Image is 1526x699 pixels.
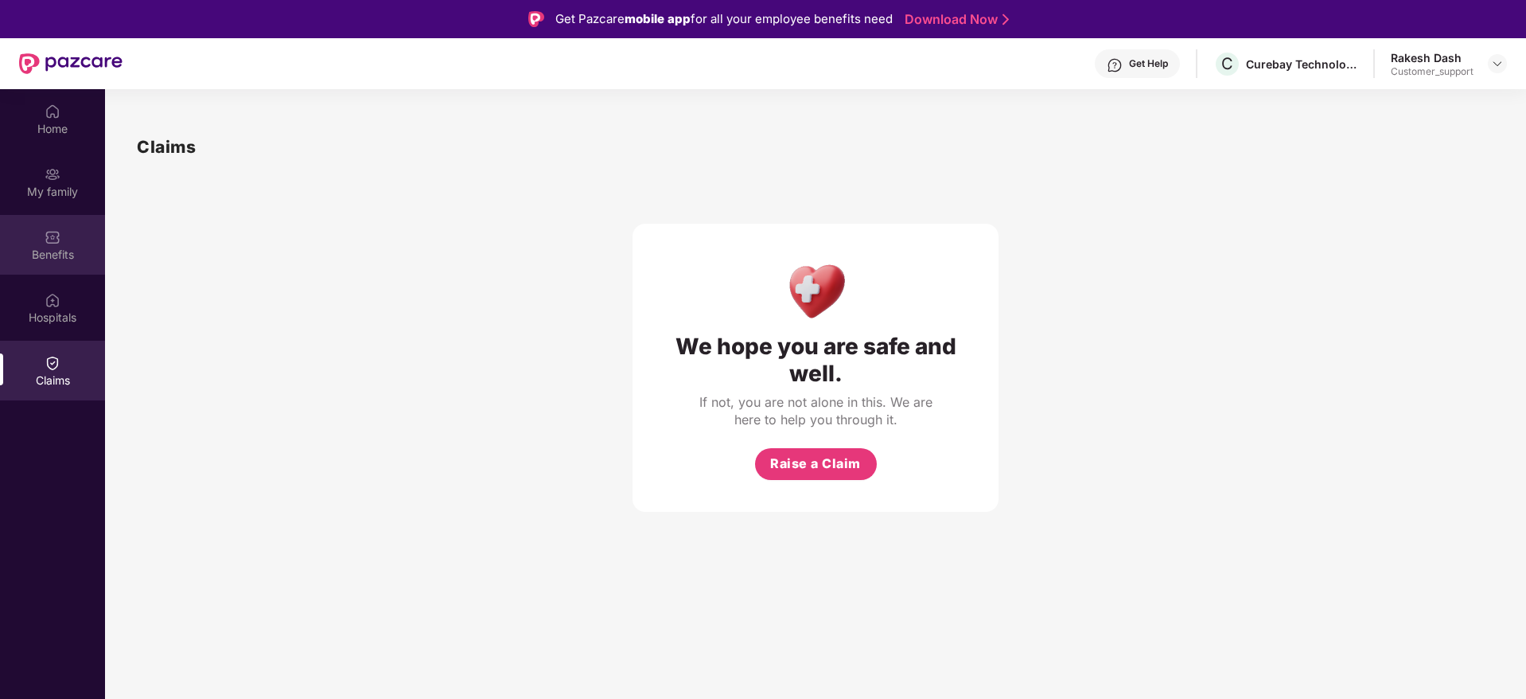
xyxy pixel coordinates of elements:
[1491,57,1504,70] img: svg+xml;base64,PHN2ZyBpZD0iRHJvcGRvd24tMzJ4MzIiIHhtbG5zPSJodHRwOi8vd3d3LnczLm9yZy8yMDAwL3N2ZyIgd2...
[45,355,60,371] img: svg+xml;base64,PHN2ZyBpZD0iQ2xhaW0iIHhtbG5zPSJodHRwOi8vd3d3LnczLm9yZy8yMDAwL3N2ZyIgd2lkdGg9IjIwIi...
[1221,54,1233,73] span: C
[1391,65,1473,78] div: Customer_support
[664,333,967,387] div: We hope you are safe and well.
[528,11,544,27] img: Logo
[1246,57,1357,72] div: Curebay Technologies pvt ltd
[625,11,691,26] strong: mobile app
[905,11,1004,28] a: Download Now
[781,256,851,325] img: Health Care
[1107,57,1123,73] img: svg+xml;base64,PHN2ZyBpZD0iSGVscC0zMngzMiIgeG1sbnM9Imh0dHA6Ly93d3cudzMub3JnLzIwMDAvc3ZnIiB3aWR0aD...
[555,10,893,29] div: Get Pazcare for all your employee benefits need
[1391,50,1473,65] div: Rakesh Dash
[1129,57,1168,70] div: Get Help
[45,166,60,182] img: svg+xml;base64,PHN2ZyB3aWR0aD0iMjAiIGhlaWdodD0iMjAiIHZpZXdCb3g9IjAgMCAyMCAyMCIgZmlsbD0ibm9uZSIgeG...
[19,53,123,74] img: New Pazcare Logo
[45,229,60,245] img: svg+xml;base64,PHN2ZyBpZD0iQmVuZWZpdHMiIHhtbG5zPSJodHRwOi8vd3d3LnczLm9yZy8yMDAwL3N2ZyIgd2lkdGg9Ij...
[137,134,196,160] h1: Claims
[696,393,935,428] div: If not, you are not alone in this. We are here to help you through it.
[45,292,60,308] img: svg+xml;base64,PHN2ZyBpZD0iSG9zcGl0YWxzIiB4bWxucz0iaHR0cDovL3d3dy53My5vcmcvMjAwMC9zdmciIHdpZHRoPS...
[45,103,60,119] img: svg+xml;base64,PHN2ZyBpZD0iSG9tZSIgeG1sbnM9Imh0dHA6Ly93d3cudzMub3JnLzIwMDAvc3ZnIiB3aWR0aD0iMjAiIG...
[770,454,861,474] span: Raise a Claim
[755,448,877,480] button: Raise a Claim
[1002,11,1009,28] img: Stroke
